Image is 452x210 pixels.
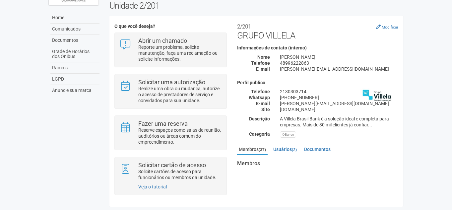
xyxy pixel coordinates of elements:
[50,12,99,24] a: Home
[261,107,270,112] strong: Site
[249,131,270,137] strong: Categoria
[275,54,403,60] div: [PERSON_NAME]
[50,24,99,35] a: Comunicados
[109,1,404,11] h2: Unidade 2/201
[257,54,270,60] strong: Nome
[275,89,403,95] div: 2130303714
[251,89,270,94] strong: Telefone
[50,85,99,96] a: Anuncie sua marca
[249,116,270,121] strong: Descrição
[50,62,99,74] a: Ramais
[138,37,187,44] strong: Abrir um chamado
[292,147,297,152] small: (2)
[138,86,222,104] p: Realize uma obra ou mudança, autorize o acesso de prestadores de serviço e convidados para sua un...
[138,127,222,145] p: Reserve espaços como salas de reunião, auditórios ou áreas comum do empreendimento.
[272,144,298,154] a: Usuários(2)
[237,23,251,30] small: 2/201
[50,74,99,85] a: LGPD
[256,101,270,106] strong: E-mail
[275,101,403,106] div: [PERSON_NAME][EMAIL_ADDRESS][DOMAIN_NAME]
[237,21,398,40] h2: GRUPO VILLELA
[138,79,205,86] strong: Solicitar uma autorização
[275,116,403,128] div: A Villela Brasil Bank é a solução ideal e completa para empresas. Mais de 30 mil clientes já conf...
[237,161,398,167] strong: Membros
[138,162,206,169] strong: Solicitar cartão de acesso
[376,24,398,30] a: Modificar
[275,106,403,112] div: [DOMAIN_NAME]
[302,144,332,154] a: Documentos
[259,147,266,152] small: (37)
[256,66,270,72] strong: E-mail
[138,120,188,127] strong: Fazer uma reserva
[120,121,222,145] a: Fazer uma reserva Reserve espaços como salas de reunião, auditórios ou áreas comum do empreendime...
[275,60,403,66] div: 48996222863
[50,46,99,62] a: Grade de Horários dos Ônibus
[120,162,222,180] a: Solicitar cartão de acesso Solicite cartões de acesso para funcionários ou membros da unidade.
[50,35,99,46] a: Documentos
[138,44,222,62] p: Reporte um problema, solicite manutenção, faça uma reclamação ou solicite informações.
[114,24,227,29] h4: O que você deseja?
[138,169,222,180] p: Solicite cartões de acesso para funcionários ou membros da unidade.
[280,131,296,138] div: Banco
[275,95,403,101] div: [PHONE_NUMBER]
[138,184,167,189] a: Veja o tutorial
[237,45,398,50] h4: Informações de contato (interno)
[237,80,398,85] h4: Perfil público
[120,38,222,62] a: Abrir um chamado Reporte um problema, solicite manutenção, faça uma reclamação ou solicite inform...
[237,144,268,155] a: Membros(37)
[382,25,398,30] small: Modificar
[251,60,270,66] strong: Telefone
[120,79,222,104] a: Solicitar uma autorização Realize uma obra ou mudança, autorize o acesso de prestadores de serviç...
[249,95,270,100] strong: Whatsapp
[275,66,403,72] div: [PERSON_NAME][EMAIL_ADDRESS][DOMAIN_NAME]
[360,80,393,113] img: business.png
